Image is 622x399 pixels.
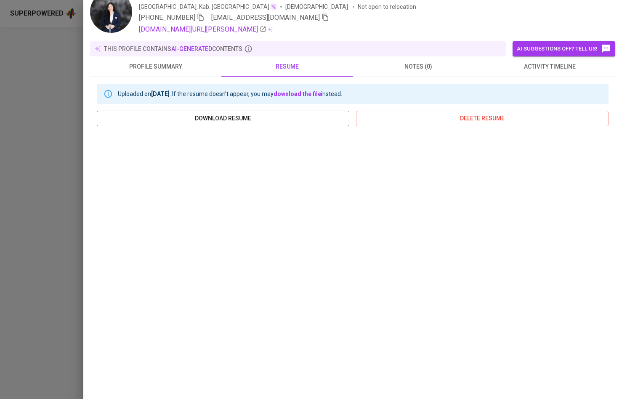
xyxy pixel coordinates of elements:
[517,44,611,54] span: AI suggestions off? Tell us!
[211,13,320,21] span: [EMAIL_ADDRESS][DOMAIN_NAME]
[274,90,321,97] a: download the file
[104,45,242,53] p: this profile contains contents
[358,61,479,72] span: notes (0)
[97,111,349,126] button: download resume
[285,3,349,11] span: [DEMOGRAPHIC_DATA]
[139,3,277,11] div: [GEOGRAPHIC_DATA], Kab. [GEOGRAPHIC_DATA]
[226,61,348,72] span: resume
[358,3,416,11] p: Not open to relocation
[95,61,216,72] span: profile summary
[104,113,343,124] span: download resume
[139,13,195,21] span: [PHONE_NUMBER]
[118,86,342,101] div: Uploaded on . If the resume doesn't appear, you may instead.
[270,3,277,10] img: magic_wand.svg
[356,111,609,126] button: delete resume
[363,113,602,124] span: delete resume
[97,133,609,386] iframe: f818e1ba13cb244704f09f7d998e0fa1.pdf
[171,45,212,52] span: AI-generated
[139,24,266,35] a: [DOMAIN_NAME][URL][PERSON_NAME]
[489,61,610,72] span: activity timeline
[513,41,615,56] button: AI suggestions off? Tell us!
[151,90,170,97] b: [DATE]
